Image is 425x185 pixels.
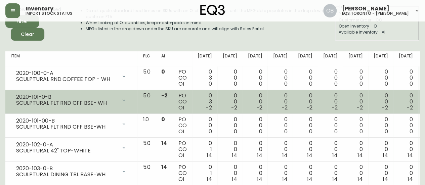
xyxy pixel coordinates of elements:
[339,23,415,29] div: Open Inventory - OI
[282,175,287,183] span: 14
[137,51,156,66] th: PLC
[348,93,363,111] div: 0 0
[161,115,165,123] span: 0
[307,175,312,183] span: 14
[382,104,388,111] span: -2
[339,29,415,35] div: Available Inventory - AI
[223,164,237,182] div: 0 0
[198,140,212,158] div: 0 1
[323,93,338,111] div: 0 0
[178,175,184,183] span: OI
[374,140,388,158] div: 0 0
[309,80,312,88] span: 0
[323,164,338,182] div: 0 0
[231,104,237,111] span: -2
[273,69,287,87] div: 0 0
[5,51,137,66] th: Item
[273,93,287,111] div: 0 0
[16,100,117,106] div: SCULPTURAL FLT RND CFF BSE- WH
[298,93,312,111] div: 0 0
[273,117,287,135] div: 0 0
[267,51,293,66] th: [DATE]
[398,117,413,135] div: 0 0
[178,93,187,111] div: PO CO
[11,69,132,84] div: 2020-100-0-ASCULPTURAL RND COFFEE TOP - WH
[323,69,338,87] div: 0 0
[374,117,388,135] div: 0 0
[16,76,117,82] div: SCULPTURAL RND COFFEE TOP - WH
[178,117,187,135] div: PO CO
[16,142,117,148] div: 2020-102-0-A
[374,69,388,87] div: 0 0
[273,140,287,158] div: 0 0
[178,128,184,135] span: OI
[16,94,117,100] div: 2020-101-0-B
[298,140,312,158] div: 0 0
[156,51,173,66] th: AI
[334,128,338,135] span: 0
[323,117,338,135] div: 0 0
[384,128,388,135] span: 0
[243,51,268,66] th: [DATE]
[161,139,167,147] span: 14
[11,28,44,41] button: Clear
[309,128,312,135] span: 0
[334,80,338,88] span: 0
[342,11,409,15] h5: eq3 toronto - [PERSON_NAME]
[348,117,363,135] div: 0 0
[393,51,418,66] th: [DATE]
[359,80,363,88] span: 0
[26,6,53,11] span: Inventory
[234,128,237,135] span: 0
[284,80,287,88] span: 0
[293,51,318,66] th: [DATE]
[161,92,168,99] span: -2
[348,69,363,87] div: 0 0
[178,104,184,111] span: OI
[332,175,338,183] span: 14
[232,175,237,183] span: 14
[248,164,262,182] div: 0 0
[257,175,262,183] span: 14
[5,15,39,28] button: Filter
[192,51,217,66] th: [DATE]
[256,104,262,111] span: -2
[281,104,287,111] span: -2
[343,51,368,66] th: [DATE]
[137,90,156,114] td: 5.0
[11,117,132,131] div: 2020-101-00-BSCULPTURAL FLT RND CFF BSE-WH
[398,69,413,87] div: 0 0
[284,128,287,135] span: 0
[384,80,388,88] span: 0
[374,93,388,111] div: 0 0
[332,104,338,111] span: -2
[359,128,363,135] span: 0
[137,114,156,138] td: 1.0
[223,140,237,158] div: 0 0
[178,69,187,87] div: PO CO
[217,51,243,66] th: [DATE]
[209,80,212,88] span: 0
[248,69,262,87] div: 0 0
[223,69,237,87] div: 0 0
[282,151,287,159] span: 14
[234,80,237,88] span: 0
[374,164,388,182] div: 0 0
[198,69,212,87] div: 0 3
[348,164,363,182] div: 0 0
[178,151,184,159] span: OI
[410,128,413,135] span: 0
[16,118,117,124] div: 2020-101-00-B
[408,175,413,183] span: 14
[382,151,388,159] span: 14
[16,148,117,154] div: SCULPTURAL 42" TOP-WHITE
[86,20,334,26] li: When looking at OI quantities, keep masterpacks in mind.
[209,128,212,135] span: 0
[306,104,312,111] span: -2
[298,117,312,135] div: 0 0
[223,93,237,111] div: 0 0
[368,51,393,66] th: [DATE]
[198,93,212,111] div: 0 3
[11,140,132,155] div: 2020-102-0-ASCULPTURAL 42" TOP-WHITE
[248,93,262,111] div: 0 0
